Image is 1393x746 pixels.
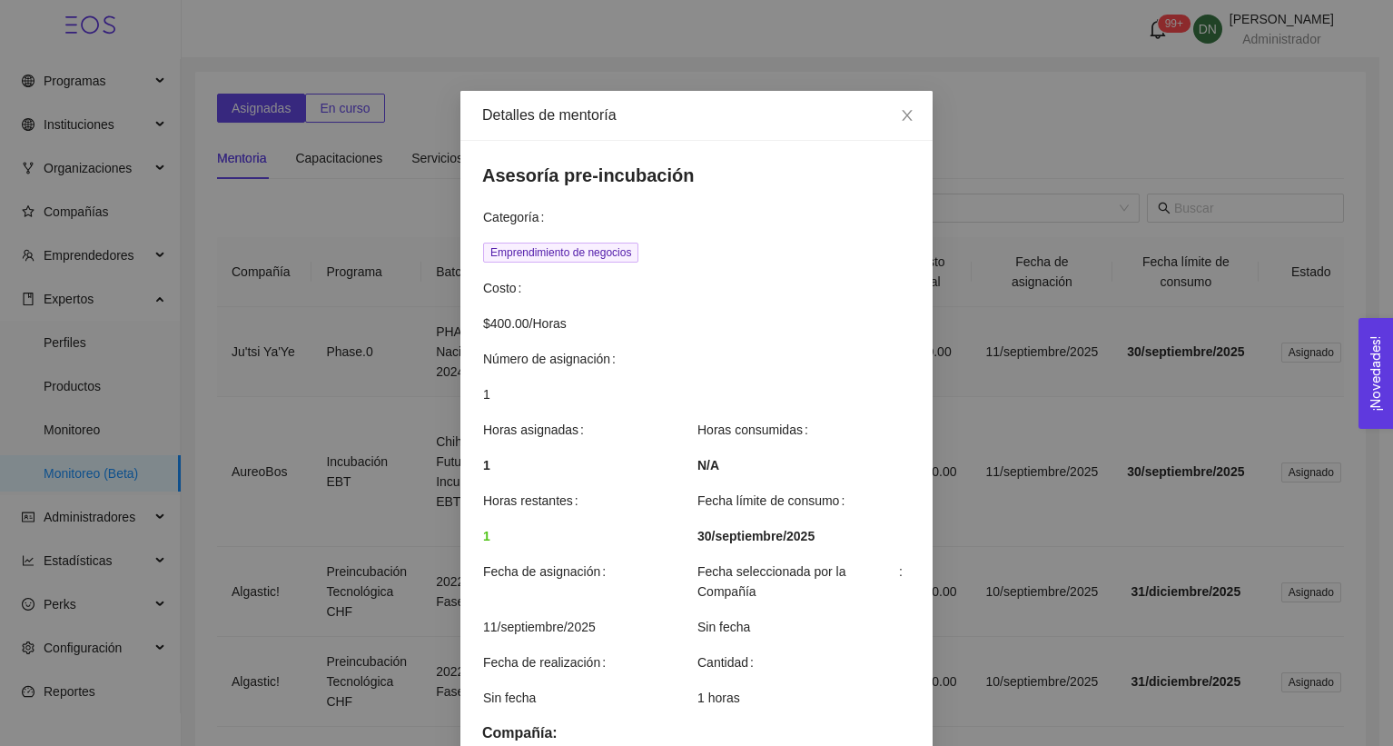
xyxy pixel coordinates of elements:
[483,688,696,708] span: Sin fecha
[483,207,551,227] span: Categoría
[483,617,696,637] span: 11/septiembre/2025
[697,652,761,672] span: Cantidad
[483,420,591,440] span: Horas asignadas
[483,562,613,582] span: Fecha de asignación
[697,420,815,440] span: Horas consumidas
[483,384,910,404] span: 1
[697,458,719,472] strong: N/A
[482,105,911,125] div: Detalles de mentoría
[697,617,910,637] span: Sin fecha
[697,526,815,546] span: 30/septiembre/2025
[697,491,852,511] span: Fecha límite de consumo
[483,458,490,472] strong: 1
[483,243,638,263] span: Emprendimiento de negocios
[483,349,623,369] span: Número de asignación
[482,163,911,188] h4: Asesoría pre-incubación
[900,108,914,123] span: close
[482,722,911,744] h5: Compañía:
[697,688,910,708] span: 1 horas
[483,529,490,543] strong: 1
[483,278,529,298] span: Costo
[697,562,910,602] span: Fecha seleccionada por la Compañía
[1358,318,1393,429] button: Open Feedback Widget
[483,491,586,511] span: Horas restantes
[882,91,933,142] button: Close
[483,652,613,672] span: Fecha de realización
[483,313,910,333] span: $400.00 / Horas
